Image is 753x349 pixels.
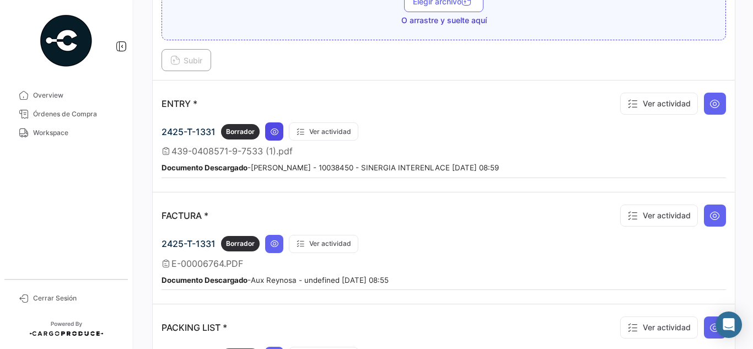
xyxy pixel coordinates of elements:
[162,238,216,249] span: 2425-T-1331
[162,98,197,109] p: ENTRY *
[33,90,119,100] span: Overview
[171,258,243,269] span: E-00006764.PDF
[171,146,293,157] span: 439-0408571-9-7533 (1).pdf
[162,322,227,333] p: PACKING LIST *
[162,210,208,221] p: FACTURA *
[401,15,487,26] span: O arrastre y suelte aquí
[39,13,94,68] img: powered-by.png
[9,105,123,124] a: Órdenes de Compra
[162,163,499,172] small: - [PERSON_NAME] - 10038450 - SINERGIA INTERENLACE [DATE] 08:59
[716,312,742,338] div: Abrir Intercom Messenger
[162,49,211,71] button: Subir
[226,127,255,137] span: Borrador
[33,109,119,119] span: Órdenes de Compra
[170,56,202,65] span: Subir
[289,235,358,253] button: Ver actividad
[33,293,119,303] span: Cerrar Sesión
[9,124,123,142] a: Workspace
[162,276,248,284] b: Documento Descargado
[226,239,255,249] span: Borrador
[162,163,248,172] b: Documento Descargado
[162,276,389,284] small: - Aux Reynosa - undefined [DATE] 08:55
[620,316,698,339] button: Ver actividad
[33,128,119,138] span: Workspace
[9,86,123,105] a: Overview
[620,93,698,115] button: Ver actividad
[620,205,698,227] button: Ver actividad
[162,126,216,137] span: 2425-T-1331
[289,122,358,141] button: Ver actividad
